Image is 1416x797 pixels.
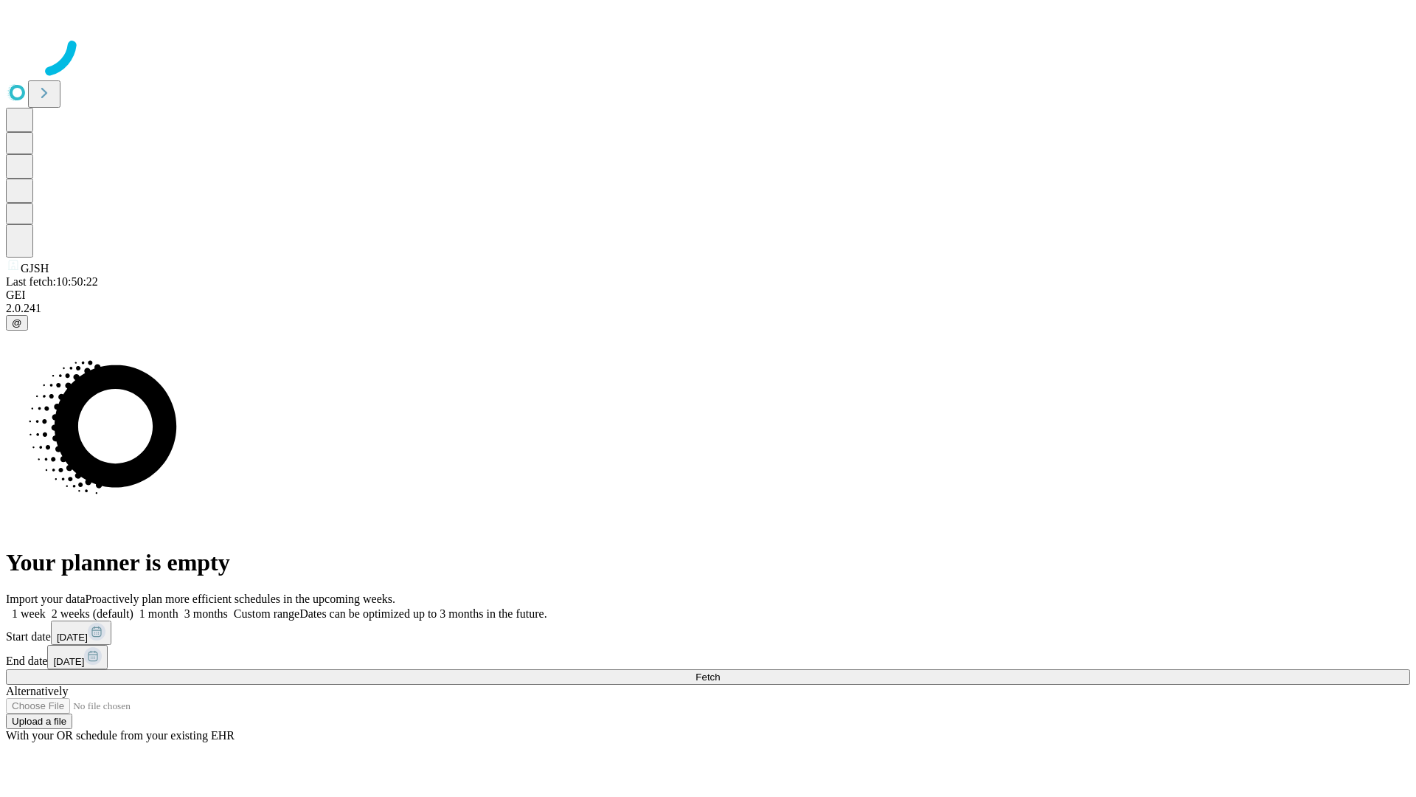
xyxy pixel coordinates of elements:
[6,729,235,742] span: With your OR schedule from your existing EHR
[52,607,133,620] span: 2 weeks (default)
[6,549,1410,576] h1: Your planner is empty
[21,262,49,275] span: GJSH
[695,672,720,683] span: Fetch
[139,607,178,620] span: 1 month
[86,593,395,605] span: Proactively plan more efficient schedules in the upcoming weeks.
[6,275,98,288] span: Last fetch: 10:50:22
[6,289,1410,302] div: GEI
[47,645,108,669] button: [DATE]
[299,607,546,620] span: Dates can be optimized up to 3 months in the future.
[6,714,72,729] button: Upload a file
[53,656,84,667] span: [DATE]
[6,302,1410,315] div: 2.0.241
[57,632,88,643] span: [DATE]
[6,645,1410,669] div: End date
[6,621,1410,645] div: Start date
[6,593,86,605] span: Import your data
[6,685,68,697] span: Alternatively
[234,607,299,620] span: Custom range
[12,317,22,328] span: @
[51,621,111,645] button: [DATE]
[184,607,228,620] span: 3 months
[6,315,28,331] button: @
[6,669,1410,685] button: Fetch
[12,607,46,620] span: 1 week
